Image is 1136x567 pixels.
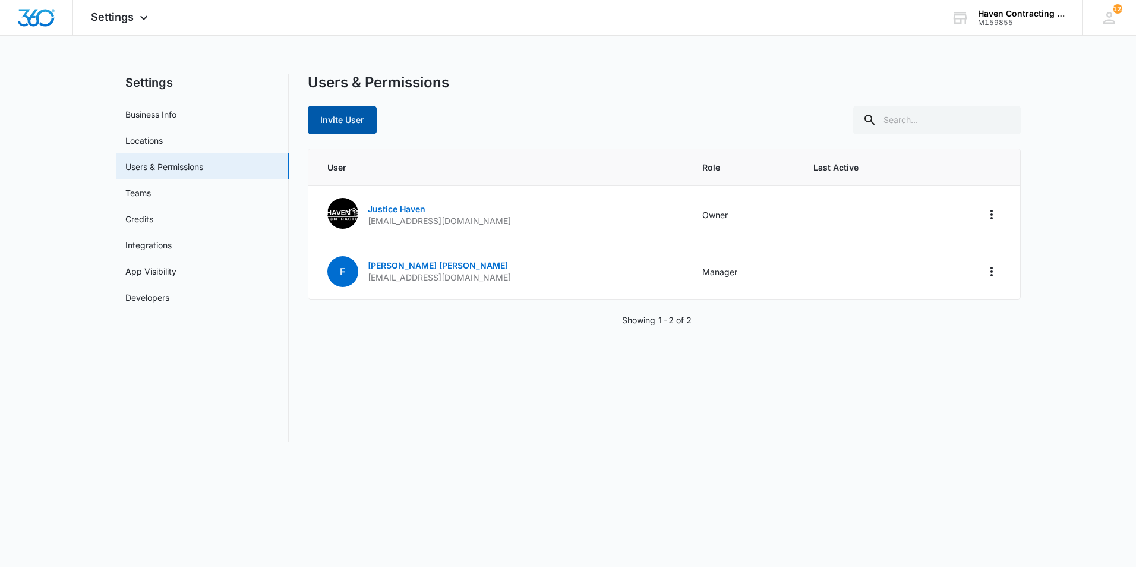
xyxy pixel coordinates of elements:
span: Role [702,161,785,174]
a: Invite User [308,115,377,125]
span: User [327,161,674,174]
span: Settings [91,11,134,23]
img: Justice Haven [327,198,358,229]
a: [PERSON_NAME] [PERSON_NAME] [368,260,508,270]
a: Users & Permissions [125,160,203,173]
a: Integrations [125,239,172,251]
div: account name [978,9,1065,18]
button: Actions [982,205,1001,224]
h1: Users & Permissions [308,74,449,92]
button: Invite User [308,106,377,134]
a: Locations [125,134,163,147]
a: Credits [125,213,153,225]
span: F [327,256,358,287]
td: Manager [688,244,799,300]
div: account id [978,18,1065,27]
p: Showing 1-2 of 2 [622,314,692,326]
a: F [327,267,358,277]
h2: Settings [116,74,289,92]
td: Owner [688,186,799,244]
button: Actions [982,262,1001,281]
div: notifications count [1113,4,1122,14]
a: Developers [125,291,169,304]
span: 124 [1113,4,1122,14]
a: Justice Haven [368,204,425,214]
span: Last Active [813,161,914,174]
a: Teams [125,187,151,199]
input: Search... [853,106,1021,134]
a: Business Info [125,108,176,121]
a: Justice Haven [327,220,358,231]
p: [EMAIL_ADDRESS][DOMAIN_NAME] [368,215,511,227]
p: [EMAIL_ADDRESS][DOMAIN_NAME] [368,272,511,283]
a: App Visibility [125,265,176,278]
